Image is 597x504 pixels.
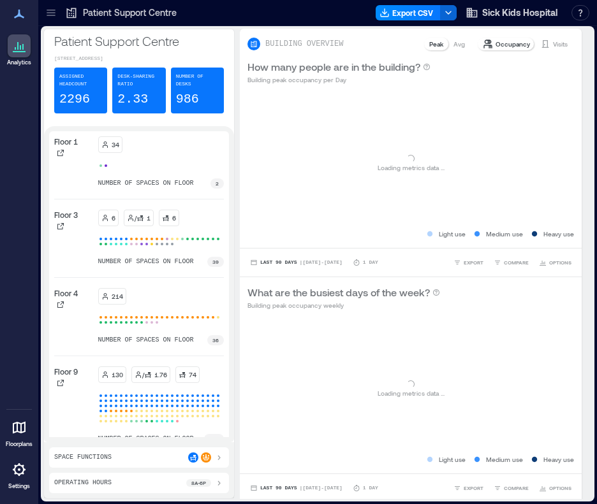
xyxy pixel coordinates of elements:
p: Occupancy [496,39,530,49]
p: Operating Hours [54,478,112,488]
p: Patient Support Centre [54,32,224,50]
p: 2.33 [117,90,148,108]
button: Export CSV [376,5,441,20]
p: Light use [439,454,466,464]
p: Building peak occupancy weekly [247,300,440,310]
p: 6 [172,213,176,223]
p: Loading metrics data ... [378,388,445,398]
p: / [135,213,136,223]
span: EXPORT [464,259,483,266]
p: 214 [112,291,123,301]
button: OPTIONS [536,482,574,494]
p: Floor 9 [54,366,78,377]
button: Sick Kids Hospital [462,3,561,23]
p: Floor 4 [54,288,78,298]
p: 1 [147,213,151,223]
p: Settings [8,482,30,490]
p: Light use [439,229,466,239]
p: Heavy use [543,229,574,239]
button: Last 90 Days |[DATE]-[DATE] [247,256,345,269]
p: Visits [553,39,568,49]
p: Floor 3 [54,210,78,220]
button: Last 90 Days |[DATE]-[DATE] [247,482,345,494]
p: Patient Support Centre [83,6,177,19]
p: Medium use [486,454,523,464]
p: Loading metrics data ... [378,162,445,173]
p: [STREET_ADDRESS] [54,55,224,62]
p: How many people are in the building? [247,59,420,75]
span: OPTIONS [549,484,571,492]
button: COMPARE [491,256,531,269]
p: 39 [212,258,219,266]
p: 986 [176,90,199,108]
p: 6 [112,213,115,223]
p: Peak [429,39,443,49]
button: EXPORT [451,482,486,494]
p: Floorplans [6,440,33,448]
p: Building peak occupancy per Day [247,75,431,85]
p: 1 Day [363,484,378,492]
p: number of spaces on floor [98,257,194,267]
p: Heavy use [543,454,574,464]
p: Floor 1 [54,136,78,147]
p: 136 [209,435,219,443]
p: Number of Desks [176,73,219,88]
p: 130 [112,370,123,380]
p: Desk-sharing ratio [117,73,160,88]
p: 2 [216,180,219,187]
p: Analytics [7,59,31,66]
button: OPTIONS [536,256,574,269]
button: EXPORT [451,256,486,269]
p: number of spaces on floor [98,335,194,345]
p: 2296 [59,90,90,108]
a: Settings [4,454,34,494]
span: EXPORT [464,484,483,492]
span: COMPARE [504,259,529,266]
p: 36 [212,336,219,344]
p: 1.76 [154,370,167,380]
span: COMPARE [504,484,529,492]
a: Analytics [3,31,35,70]
button: COMPARE [491,482,531,494]
p: number of spaces on floor [98,434,194,444]
p: BUILDING OVERVIEW [265,39,343,49]
p: number of spaces on floor [98,178,194,189]
p: Space Functions [54,452,112,463]
a: Floorplans [2,412,36,452]
p: Assigned Headcount [59,73,102,88]
span: OPTIONS [549,259,571,266]
p: Medium use [486,229,523,239]
p: / [142,370,144,380]
p: 1 Day [363,259,378,266]
p: 8a - 6p [191,479,206,487]
p: 34 [112,140,119,150]
p: 74 [189,370,196,380]
span: Sick Kids Hospital [482,6,557,19]
p: What are the busiest days of the week? [247,285,430,300]
p: Avg [453,39,465,49]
